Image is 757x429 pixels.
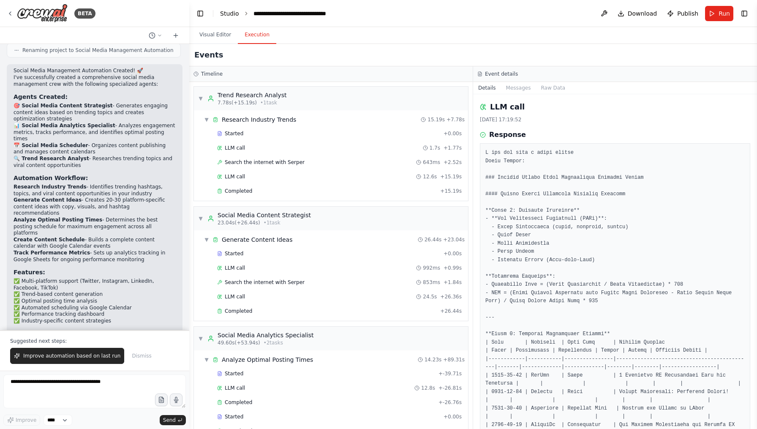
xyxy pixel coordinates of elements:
[444,159,462,166] span: + 2.52s
[444,130,462,137] span: + 0.00s
[14,318,176,325] li: ✅ Industry-specific content strategies
[264,339,283,346] span: • 2 task s
[14,142,176,156] li: - Organizes content publishing and manages content calendars
[218,219,260,226] span: 23.04s (+26.44s)
[220,9,349,18] nav: breadcrumb
[14,197,176,217] li: - Creates 20-30 platform-specific content ideas with copy, visuals, and hashtag recommendations
[22,47,174,54] span: Renaming project to Social Media Management Automation
[14,184,176,197] li: - Identifies trending hashtags, topics, and viral content opportunities in your industry
[17,4,68,23] img: Logo
[169,30,182,41] button: Start a new chat
[222,235,292,244] div: Generate Content Ideas
[170,393,182,406] button: Click to speak your automation idea
[444,145,462,151] span: + 1.77s
[423,173,437,180] span: 12.6s
[14,250,176,263] li: - Sets up analytics tracking in Google Sheets for ongoing performance monitoring
[425,356,442,363] span: 14.23s
[225,265,245,271] span: LLM call
[14,175,88,181] strong: Automation Workflow:
[260,99,277,106] span: • 1 task
[10,348,124,364] button: Improve automation based on last run
[225,145,245,151] span: LLM call
[490,101,525,113] h2: LLM call
[14,197,82,203] strong: Generate Content Ideas
[438,399,462,406] span: + -26.76s
[198,335,203,342] span: ▼
[421,385,435,391] span: 12.8s
[194,8,206,19] button: Hide left sidebar
[3,415,40,426] button: Improve
[473,82,501,94] button: Details
[705,6,733,21] button: Run
[677,9,698,18] span: Publish
[14,142,88,148] strong: 📅 Social Media Scheduler
[480,116,750,123] div: [DATE] 17:19:52
[218,91,286,99] div: Trend Research Analyst
[218,211,311,219] div: Social Media Content Strategist
[489,130,526,140] h3: Response
[14,237,176,250] li: - Builds a complete content calendar with Google Calendar events
[438,385,462,391] span: + -26.81s
[14,156,176,169] li: - Researches trending topics and viral content opportunities
[132,352,151,359] span: Dismiss
[225,399,252,406] span: Completed
[10,338,179,344] p: Suggested next steps:
[225,308,252,314] span: Completed
[423,159,440,166] span: 643ms
[14,123,115,128] strong: 📊 Social Media Analytics Specialist
[438,370,462,377] span: + -39.71s
[664,6,702,21] button: Publish
[14,93,68,100] strong: Agents Created:
[14,217,176,237] li: - Determines the best posting schedule for maximum engagement across all platforms
[14,74,176,87] p: I've successfully created a comprehensive social media management crew with the following special...
[14,291,176,298] li: ✅ Trend-based content generation
[440,293,462,300] span: + 26.36s
[198,215,203,222] span: ▼
[501,82,536,94] button: Messages
[14,156,89,161] strong: 🔍 Trend Research Analyst
[614,6,661,21] button: Download
[225,159,305,166] span: Search the internet with Serper
[423,265,440,271] span: 992ms
[16,417,36,424] span: Improve
[444,279,462,286] span: + 1.84s
[444,250,462,257] span: + 0.00s
[23,352,120,359] span: Improve automation based on last run
[14,184,87,190] strong: Research Industry Trends
[160,415,186,425] button: Send
[163,417,176,424] span: Send
[204,116,209,123] span: ▼
[443,236,465,243] span: + 23.04s
[220,10,239,17] a: Studio
[225,130,243,137] span: Started
[443,356,465,363] span: + 89.31s
[423,279,440,286] span: 853ms
[425,236,442,243] span: 26.44s
[485,71,518,77] h3: Event details
[14,250,90,256] strong: Track Performance Metrics
[440,308,462,314] span: + 26.44s
[225,293,245,300] span: LLM call
[218,339,260,346] span: 49.60s (+53.94s)
[14,311,176,318] li: ✅ Performance tracking dashboard
[447,116,465,123] span: + 7.78s
[536,82,570,94] button: Raw Data
[440,173,462,180] span: + 15.19s
[14,103,113,109] strong: 🎯 Social Media Content Strategist
[201,71,223,77] h3: Timeline
[225,250,243,257] span: Started
[145,30,166,41] button: Switch to previous chat
[194,49,223,61] h2: Events
[193,26,238,44] button: Visual Editor
[225,385,245,391] span: LLM call
[155,393,168,406] button: Upload files
[225,173,245,180] span: LLM call
[198,95,203,102] span: ▼
[204,236,209,243] span: ▼
[14,305,176,312] li: ✅ Automated scheduling via Google Calendar
[14,103,176,123] li: - Generates engaging content ideas based on trending topics and creates optimization strategies
[440,188,462,194] span: + 15.19s
[264,219,280,226] span: • 1 task
[444,265,462,271] span: + 0.99s
[238,26,276,44] button: Execution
